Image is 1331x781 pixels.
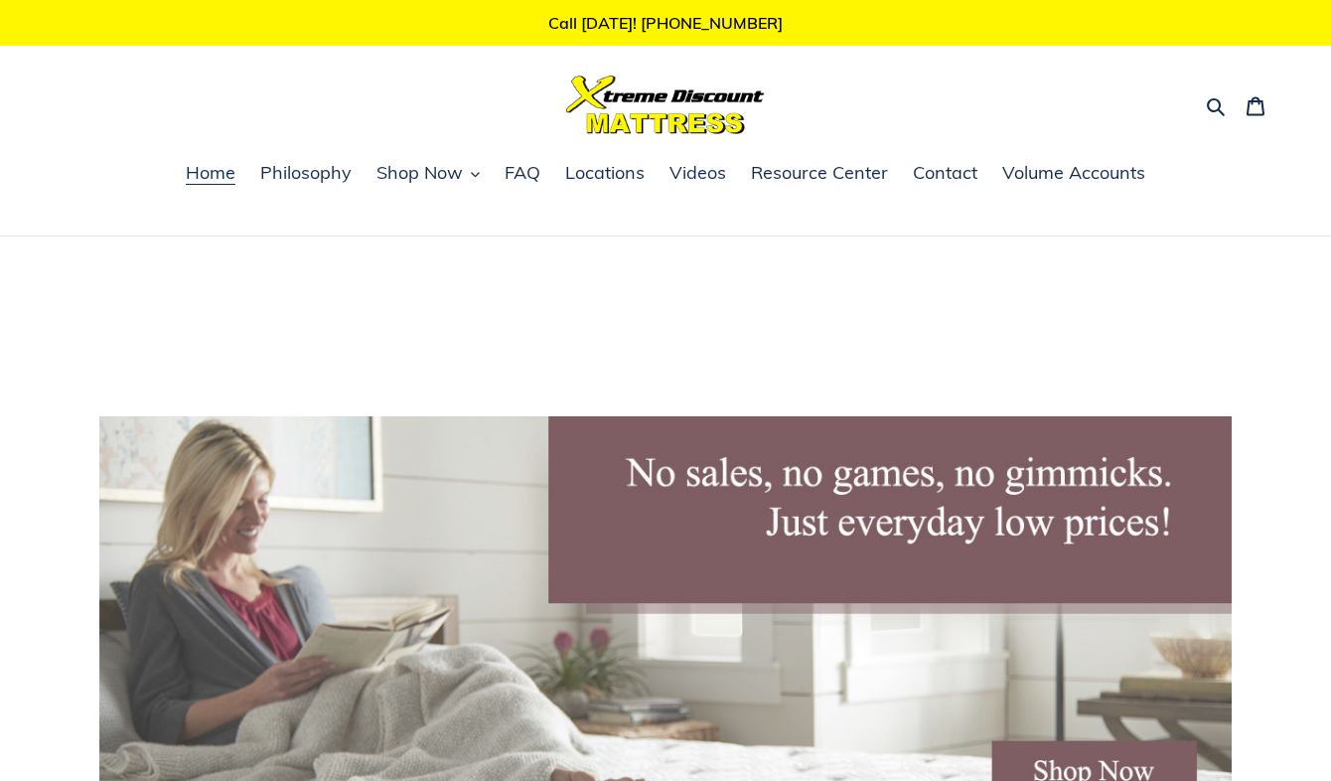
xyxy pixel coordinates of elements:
[555,159,655,189] a: Locations
[186,161,235,185] span: Home
[903,159,987,189] a: Contact
[566,76,765,134] img: Xtreme Discount Mattress
[176,159,245,189] a: Home
[376,161,463,185] span: Shop Now
[505,161,540,185] span: FAQ
[913,161,977,185] span: Contact
[565,161,645,185] span: Locations
[260,161,352,185] span: Philosophy
[741,159,898,189] a: Resource Center
[495,159,550,189] a: FAQ
[367,159,490,189] button: Shop Now
[669,161,726,185] span: Videos
[250,159,362,189] a: Philosophy
[751,161,888,185] span: Resource Center
[660,159,736,189] a: Videos
[1002,161,1145,185] span: Volume Accounts
[992,159,1155,189] a: Volume Accounts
